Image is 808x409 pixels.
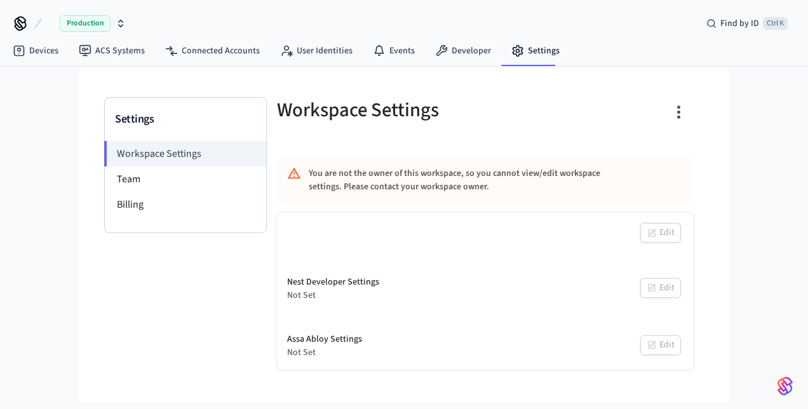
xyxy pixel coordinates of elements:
a: Settings [501,39,570,62]
div: Find by IDCtrl K [696,12,798,35]
a: ACS Systems [69,39,155,62]
span: Find by ID [720,17,759,30]
h3: Settings [115,111,256,128]
img: SeamLogoGradient.69752ec5.svg [778,376,793,396]
span: Production [60,15,111,32]
span: Ctrl K [763,17,788,30]
div: You are not the owner of this workspace, so you cannot view/edit workspace settings. Please conta... [309,162,626,199]
a: Devices [3,39,69,62]
div: Not Set [287,289,379,302]
div: Nest Developer Settings [287,276,379,289]
div: Assa Abloy Settings [287,333,362,346]
li: Team [105,166,266,192]
div: Not Set [287,346,362,359]
a: Developer [425,39,501,62]
a: User Identities [270,39,363,62]
a: Connected Accounts [155,39,270,62]
h5: Workspace Settings [277,97,478,123]
li: Billing [105,192,266,217]
li: Workspace Settings [104,141,266,166]
a: Events [363,39,425,62]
